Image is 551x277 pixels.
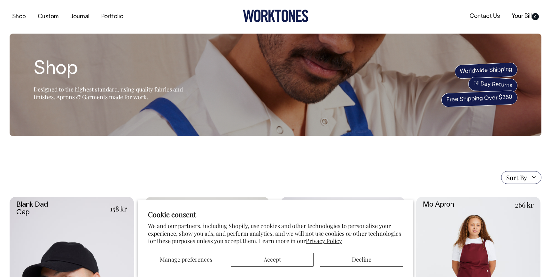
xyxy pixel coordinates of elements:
[532,13,539,20] span: 0
[231,253,314,267] button: Accept
[467,11,502,22] a: Contact Us
[148,222,403,245] p: We and our partners, including Shopify, use cookies and other technologies to personalize your ex...
[68,12,92,22] a: Journal
[441,90,518,107] span: Free Shipping Over $350
[148,253,224,267] button: Manage preferences
[506,174,527,181] span: Sort By
[34,59,193,80] h1: Shop
[509,11,541,22] a: Your Bill0
[10,12,28,22] a: Shop
[306,237,342,245] a: Privacy Policy
[148,210,403,219] h2: Cookie consent
[468,76,518,93] span: 14 Day Returns
[35,12,61,22] a: Custom
[454,62,518,79] span: Worldwide Shipping
[160,256,212,263] span: Manage preferences
[99,12,126,22] a: Portfolio
[34,85,183,101] span: Designed to the highest standard, using quality fabrics and finishes. Aprons & Garments made for ...
[320,253,403,267] button: Decline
